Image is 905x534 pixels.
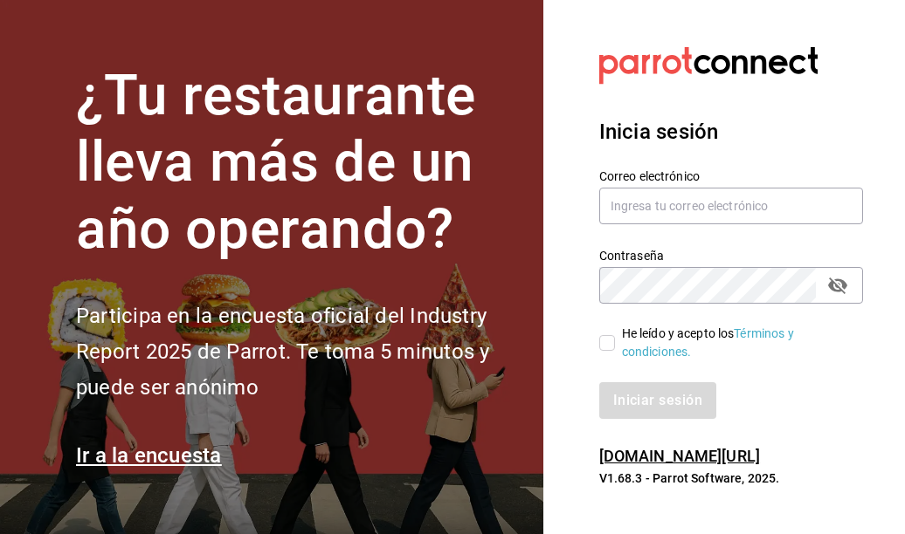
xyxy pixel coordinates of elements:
h1: ¿Tu restaurante lleva más de un año operando? [76,63,522,264]
a: Ir a la encuesta [76,443,222,468]
h2: Participa en la encuesta oficial del Industry Report 2025 de Parrot. Te toma 5 minutos y puede se... [76,298,522,405]
div: He leído y acepto los [622,325,849,361]
button: passwordField [823,270,853,300]
a: Términos y condiciones. [622,326,794,359]
label: Correo electrónico [599,169,863,181]
h3: Inicia sesión [599,116,863,147]
a: [DOMAIN_NAME][URL] [599,447,760,465]
label: Contraseña [599,249,863,261]
p: V1.68.3 - Parrot Software, 2025. [599,469,863,487]
input: Ingresa tu correo electrónico [599,188,863,224]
